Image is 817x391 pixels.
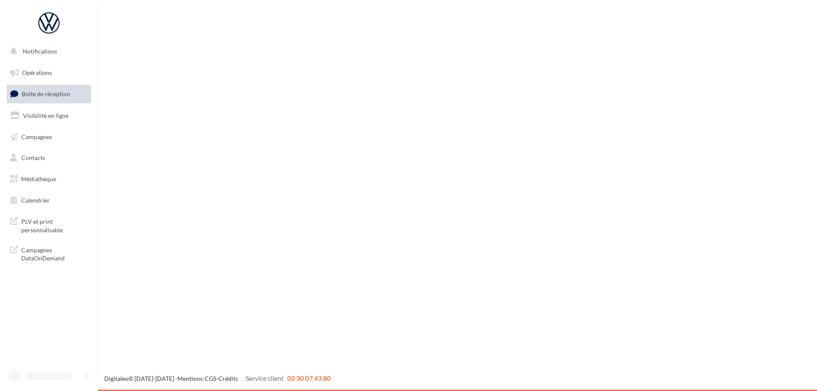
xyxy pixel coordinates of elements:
a: Campagnes DataOnDemand [5,241,93,266]
button: Notifications [5,43,89,60]
span: 02 30 07 43 80 [287,374,331,382]
span: Boîte de réception [22,90,70,97]
a: Visibilité en ligne [5,107,93,125]
a: CGS [205,375,216,382]
span: © [DATE]-[DATE] - - - [104,375,331,382]
span: Médiathèque [21,175,56,183]
span: Notifications [23,48,57,55]
span: PLV et print personnalisable [21,216,88,234]
a: Calendrier [5,191,93,209]
a: Digitaleo [104,375,129,382]
a: Campagnes [5,128,93,146]
span: Visibilité en ligne [23,112,69,119]
a: Contacts [5,149,93,167]
a: Opérations [5,64,93,82]
span: Opérations [22,69,52,76]
span: Campagnes DataOnDemand [21,244,88,263]
span: Calendrier [21,197,50,204]
span: Contacts [21,154,45,161]
a: Mentions [177,375,203,382]
span: Service client [246,374,284,382]
span: Campagnes [21,133,52,140]
a: PLV et print personnalisable [5,212,93,237]
a: Crédits [218,375,238,382]
a: Médiathèque [5,170,93,188]
a: Boîte de réception [5,85,93,103]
